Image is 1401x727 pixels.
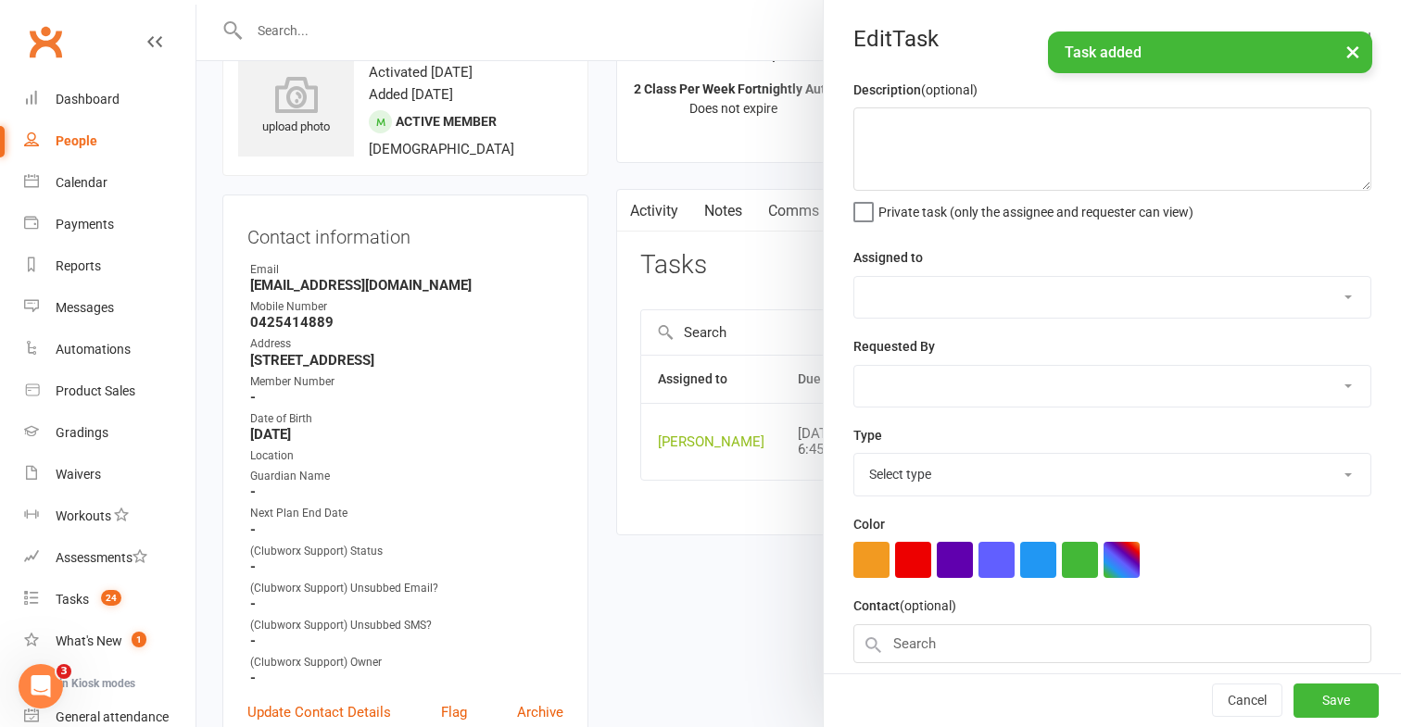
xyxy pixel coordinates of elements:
div: Gradings [56,425,108,440]
div: Automations [56,342,131,357]
div: General attendance [56,709,169,724]
span: 1 [132,632,146,647]
input: Search [853,624,1371,663]
button: Cancel [1212,684,1282,718]
div: Assessments [56,550,147,565]
button: Save [1294,684,1379,718]
a: What's New1 [24,620,196,662]
a: Calendar [24,162,196,204]
div: Payments [56,217,114,232]
div: Product Sales [56,383,135,398]
iframe: Intercom live chat [19,664,63,708]
a: Dashboard [24,79,196,120]
a: Product Sales [24,370,196,412]
small: (optional) [900,598,956,613]
a: Messages [24,287,196,329]
small: (optional) [921,82,978,97]
div: Dashboard [56,92,120,107]
div: Tasks [56,592,89,607]
div: What's New [56,633,122,648]
a: Tasks 24 [24,579,196,620]
label: Description [853,80,978,100]
label: Assigned to [853,247,923,268]
div: Waivers [56,467,101,482]
a: Reports [24,245,196,287]
div: People [56,133,97,148]
a: Assessments [24,537,196,579]
a: Waivers [24,454,196,495]
label: Type [853,425,882,445]
a: Automations [24,329,196,370]
a: People [24,120,196,162]
div: Task added [1048,31,1372,73]
a: Gradings [24,412,196,454]
div: Messages [56,300,114,315]
a: Payments [24,204,196,245]
span: 3 [57,664,71,679]
span: Private task (only the assignee and requester can view) [878,198,1193,219]
span: 24 [101,590,121,606]
label: Color [853,514,885,534]
div: Workouts [56,508,111,523]
a: Clubworx [22,19,69,65]
button: × [1336,31,1369,71]
label: Contact [853,595,956,616]
div: Reports [56,258,101,273]
label: Requested By [853,336,935,357]
div: Edit Task [824,26,1401,52]
a: Workouts [24,495,196,537]
div: Calendar [56,175,107,190]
